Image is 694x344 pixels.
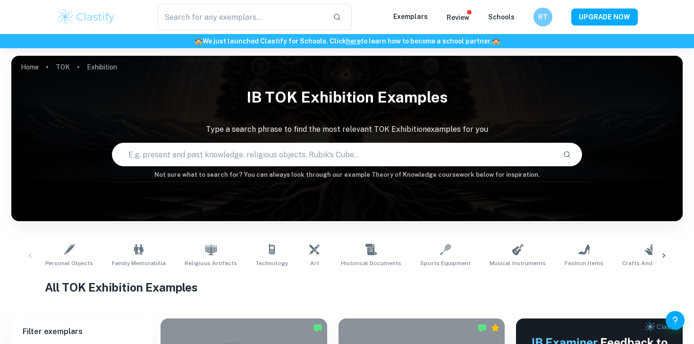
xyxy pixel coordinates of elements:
[11,124,683,135] p: Type a search phrase to find the most relevant TOK Exhibition examples for you
[112,259,166,267] span: Family Memorabilia
[185,259,237,267] span: Religious Artifacts
[256,259,288,267] span: Technology
[559,146,575,163] button: Search
[477,323,487,333] img: Marked
[420,259,471,267] span: Sports Equipment
[11,82,683,112] h1: IB TOK Exhibition examples
[310,259,319,267] span: Art
[56,8,116,26] img: Clastify logo
[492,37,500,45] span: 🏫
[341,259,401,267] span: Historical Documents
[87,62,117,72] p: Exhibition
[538,12,549,22] h6: RT
[622,259,677,267] span: Crafts and Hobbies
[45,259,93,267] span: Personal Objects
[393,11,428,22] p: Exemplars
[565,259,603,267] span: Fashion Items
[11,170,683,180] h6: Not sure what to search for? You can always look through our example Theory of Knowledge coursewo...
[666,311,685,330] button: Help and Feedback
[533,8,552,26] button: RT
[491,323,500,333] div: Premium
[346,37,361,45] a: here
[56,60,70,74] a: TOK
[112,141,555,168] input: E.g. present and past knowledge, religious objects, Rubik's Cube...
[21,60,39,74] a: Home
[158,4,325,30] input: Search for any exemplars...
[571,9,638,26] button: UPGRADE NOW
[195,37,203,45] span: 🏫
[45,279,649,296] h1: All TOK Exhibition Examples
[2,36,692,46] h6: We just launched Clastify for Schools. Click to learn how to become a school partner.
[447,12,469,23] p: Review
[313,323,322,333] img: Marked
[488,13,515,21] a: Schools
[490,259,546,267] span: Musical Instruments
